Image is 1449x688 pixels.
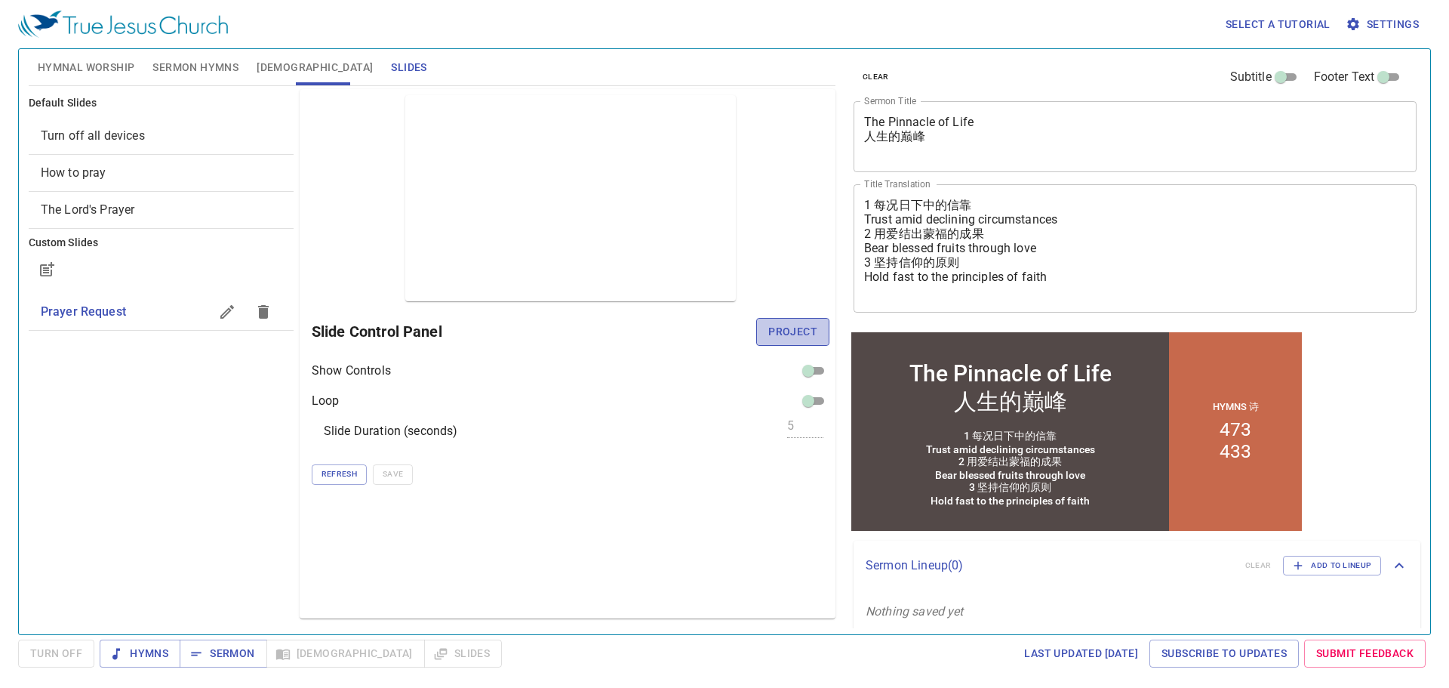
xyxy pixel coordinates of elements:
p: Slide Duration (seconds) [324,422,458,440]
p: Sermon Lineup ( 0 ) [866,557,1233,575]
div: How to pray [29,155,294,191]
a: Last updated [DATE] [1018,640,1144,668]
span: Submit Feedback [1316,644,1414,663]
div: Sermon Lineup(0)clearAdd to Lineup [854,541,1420,591]
span: Last updated [DATE] [1024,644,1138,663]
button: Add to Lineup [1283,556,1381,575]
div: Prayer Request [29,294,294,330]
textarea: The Pinnacle of Life 人生的巅峰 [864,115,1406,158]
h6: Slide Control Panel [312,319,756,344]
span: [object Object] [41,165,106,180]
span: Add to Lineup [1293,559,1371,572]
div: The Lord's Prayer [29,192,294,228]
button: Hymns [100,640,180,668]
span: Footer Text [1314,68,1375,86]
span: Slides [391,58,426,77]
span: [DEMOGRAPHIC_DATA] [257,58,373,77]
span: [object Object] [41,202,135,217]
span: Hymns [112,644,168,663]
textarea: 1 每况日下中的信靠 Trust amid declining circumstances 2 用爱结出蒙福的成果 Bear blessed fruits through love 3 坚持信仰... [864,198,1406,298]
span: Settings [1349,15,1419,34]
span: Hymnal Worship [38,58,135,77]
img: True Jesus Church [18,11,228,38]
span: Prayer Request [41,304,126,319]
p: Loop [312,392,340,410]
h6: Custom Slides [29,235,294,251]
button: Select a tutorial [1220,11,1337,39]
button: clear [854,68,898,86]
div: Turn off all devices [29,118,294,154]
span: Sermon Hymns [152,58,238,77]
span: Refresh [321,467,357,481]
button: Refresh [312,464,367,484]
p: Show Controls [312,362,391,380]
span: Project [768,322,817,341]
button: Settings [1343,11,1425,39]
span: clear [863,70,889,84]
i: Nothing saved yet [866,604,964,619]
h6: Default Slides [29,95,294,112]
button: Sermon [180,640,266,668]
span: Sermon [192,644,254,663]
span: Select a tutorial [1226,15,1331,34]
button: Project [756,318,829,346]
span: [object Object] [41,128,145,143]
span: Subtitle [1230,68,1272,86]
a: Submit Feedback [1304,640,1426,668]
iframe: from-child [848,329,1306,535]
span: Subscribe to Updates [1161,644,1287,663]
a: Subscribe to Updates [1149,640,1299,668]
